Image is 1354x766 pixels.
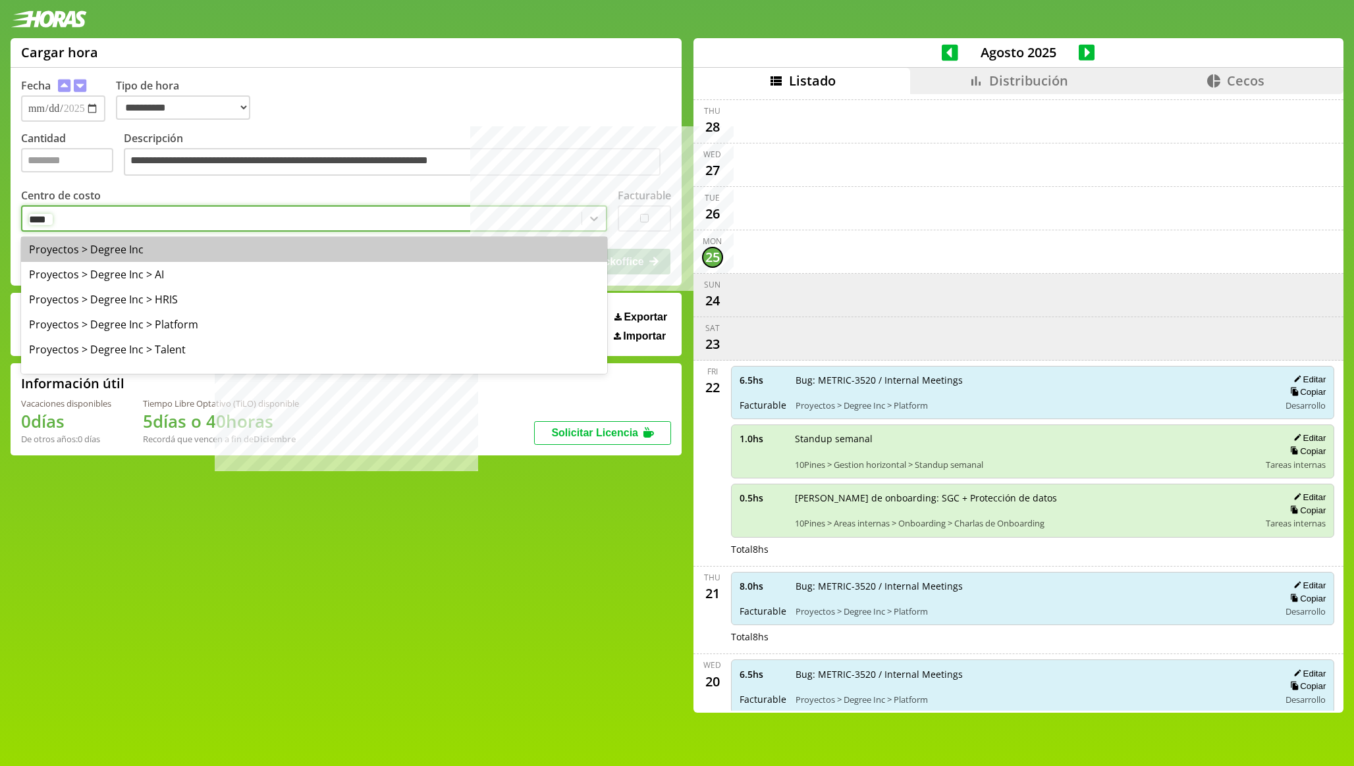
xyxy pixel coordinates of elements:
label: Cantidad [21,131,124,179]
div: Recordá que vencen a fin de [143,433,299,445]
span: Desarrollo [1286,399,1326,411]
label: Descripción [124,131,671,179]
span: Proyectos > Degree Inc > Platform [796,694,1271,705]
input: Cantidad [21,148,113,172]
span: Cecos [1227,72,1264,89]
div: scrollable content [693,94,1343,711]
div: Proyectos > Degree Inc > HRIS [21,287,607,312]
div: Proyectos > Degree Inc > Platform [21,312,607,337]
label: Tipo de hora [116,78,261,122]
div: Proyectos > Degree Inc > AI [21,262,607,287]
span: 10Pines > Gestion horizontal > Standup semanal [795,459,1257,471]
span: 6.5 hs [740,668,786,680]
div: Sun [704,279,720,290]
h2: Información útil [21,374,124,392]
button: Editar [1289,668,1326,679]
div: Tue [705,192,720,203]
span: Exportar [624,311,667,323]
label: Centro de costo [21,188,101,203]
img: logotipo [11,11,87,28]
span: Listado [789,72,836,89]
span: Importar [623,330,666,342]
div: Proyectos > Degree Inc [21,237,607,262]
span: Bug: METRIC-3520 / Internal Meetings [796,580,1271,592]
select: Tipo de hora [116,95,250,120]
button: Editar [1289,580,1326,591]
label: Fecha [21,78,51,93]
h1: 5 días o 40 horas [143,409,299,433]
button: Editar [1289,492,1326,503]
div: Sat [705,322,720,334]
span: Standup semanal [795,432,1257,445]
button: Copiar [1286,505,1326,516]
span: Facturable [740,605,786,617]
span: Agosto 2025 [958,43,1079,61]
div: Thu [704,105,720,116]
div: Total 8 hs [731,630,1335,643]
h1: 0 días [21,409,111,433]
button: Copiar [1286,593,1326,604]
span: [PERSON_NAME] de onboarding: SGC + Protección de datos [795,492,1257,504]
div: 28 [702,116,723,138]
span: 10Pines > Areas internas > Onboarding > Charlas de Onboarding [795,517,1257,529]
div: Mon [703,236,722,247]
span: 0.5 hs [740,492,786,504]
div: Proyectos > Degree Inc > Talent [21,337,607,362]
label: Facturable [618,188,671,203]
div: Fri [707,366,718,377]
span: Proyectos > Degree Inc > Platform [796,605,1271,617]
div: 24 [702,290,723,311]
span: Distribución [989,72,1068,89]
div: De otros años: 0 días [21,433,111,445]
span: Bug: METRIC-3520 / Internal Meetings [796,374,1271,386]
button: Copiar [1286,386,1326,397]
div: 25 [702,247,723,268]
span: Desarrollo [1286,694,1326,705]
span: 1.0 hs [740,432,786,445]
div: Thu [704,572,720,583]
button: Solicitar Licencia [534,421,671,445]
button: Copiar [1286,446,1326,457]
span: Solicitar Licencia [551,427,638,438]
span: 8.0 hs [740,580,786,592]
span: Tareas internas [1266,459,1326,471]
h1: Cargar hora [21,43,98,61]
div: 22 [702,377,723,398]
button: Editar [1289,432,1326,444]
button: Editar [1289,374,1326,385]
textarea: Descripción [124,148,661,176]
span: Proyectos > Degree Inc > Platform [796,399,1271,411]
div: Wed [703,149,721,160]
span: Desarrollo [1286,605,1326,617]
button: Copiar [1286,680,1326,692]
div: Tiempo Libre Optativo (TiLO) disponible [143,397,299,409]
b: Diciembre [254,433,296,445]
div: 23 [702,334,723,355]
div: Wed [703,659,721,671]
div: 26 [702,203,723,224]
div: Total 8 hs [731,543,1335,555]
span: Facturable [740,693,786,705]
div: 21 [702,583,723,604]
div: 20 [702,671,723,692]
button: Exportar [610,311,671,324]
span: Facturable [740,399,786,411]
span: 6.5 hs [740,374,786,386]
span: Tareas internas [1266,517,1326,529]
div: 27 [702,160,723,181]
div: Vacaciones disponibles [21,397,111,409]
span: Bug: METRIC-3520 / Internal Meetings [796,668,1271,680]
